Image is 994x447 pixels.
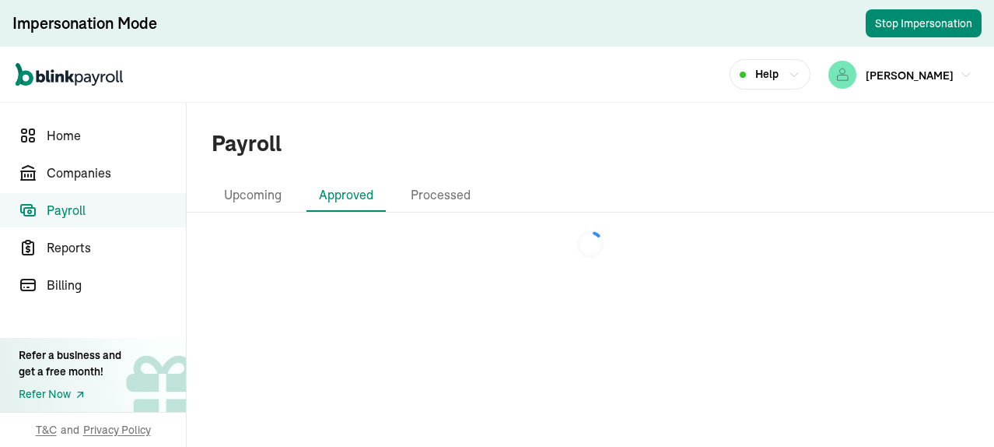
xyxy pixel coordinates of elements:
[19,347,121,380] div: Refer a business and get a free month!
[47,126,186,145] span: Home
[866,69,954,83] span: [PERSON_NAME]
[47,201,186,220] span: Payroll
[822,58,978,92] button: [PERSON_NAME]
[730,59,810,90] button: Help
[83,422,151,438] span: Privacy Policy
[212,179,294,212] li: Upcoming
[755,66,779,83] span: Help
[16,52,123,97] nav: Global
[36,422,57,438] span: T&C
[306,179,386,212] li: Approved
[12,12,157,34] div: Impersonation Mode
[19,386,121,403] a: Refer Now
[866,9,982,37] button: Stop Impersonation
[61,422,79,438] span: and
[212,128,282,160] h1: Payroll
[398,179,483,212] li: Processed
[47,238,186,257] span: Reports
[47,164,186,182] span: Companies
[47,276,186,294] span: Billing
